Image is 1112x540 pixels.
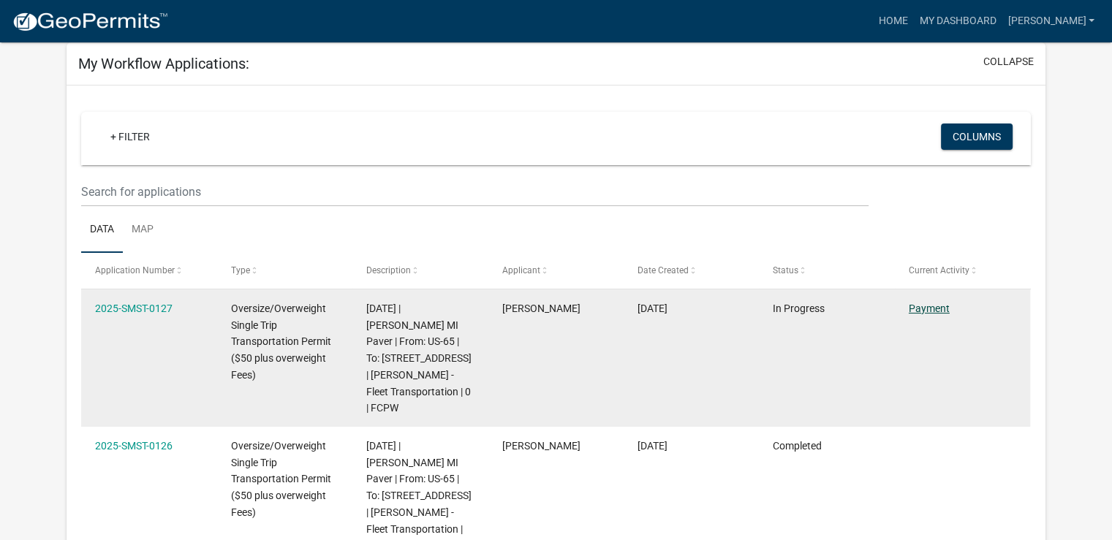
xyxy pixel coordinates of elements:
[624,253,759,288] datatable-header-cell: Date Created
[231,440,331,518] span: Oversize/Overweight Single Trip Transportation Permit ($50 plus overweight Fees)
[99,123,162,150] a: + Filter
[773,440,822,452] span: Completed
[1002,7,1100,35] a: [PERSON_NAME]
[638,303,667,314] span: 08/15/2025
[895,253,1030,288] datatable-header-cell: Current Activity
[366,265,411,275] span: Description
[81,177,869,207] input: Search for applications
[78,55,249,72] h5: My Workflow Applications:
[502,440,580,452] span: Tom
[913,7,1002,35] a: My Dashboard
[638,265,689,275] span: Date Created
[983,54,1034,69] button: collapse
[773,303,825,314] span: In Progress
[81,253,216,288] datatable-header-cell: Application Number
[909,265,969,275] span: Current Activity
[909,303,950,314] a: Payment
[941,123,1013,150] button: Columns
[95,303,173,314] a: 2025-SMST-0127
[231,303,331,381] span: Oversize/Overweight Single Trip Transportation Permit ($50 plus overweight Fees)
[502,303,580,314] span: Tom
[488,253,623,288] datatable-header-cell: Applicant
[773,265,798,275] span: Status
[95,265,175,275] span: Application Number
[123,207,162,254] a: Map
[95,440,173,452] a: 2025-SMST-0126
[366,303,472,414] span: 08/18/2025 | Bergkamp MI Paver | From: US-65 | To: 79778 County Rd. 84, Glenville | Tom - Fleet T...
[216,253,352,288] datatable-header-cell: Type
[352,253,488,288] datatable-header-cell: Description
[81,207,123,254] a: Data
[502,265,540,275] span: Applicant
[759,253,894,288] datatable-header-cell: Status
[231,265,250,275] span: Type
[638,440,667,452] span: 08/15/2025
[872,7,913,35] a: Home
